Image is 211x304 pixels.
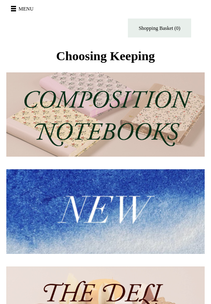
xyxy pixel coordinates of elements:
a: Choosing Keeping [56,56,155,61]
button: Menu [8,2,38,16]
span: Choosing Keeping [56,49,155,63]
a: Shopping Basket (0) [128,19,191,37]
img: 202302 Composition ledgers.jpg__PID:69722ee6-fa44-49dd-a067-31375e5d54ec [6,72,205,157]
img: New.jpg__PID:f73bdf93-380a-4a35-bcfe-7823039498e1 [6,169,205,254]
